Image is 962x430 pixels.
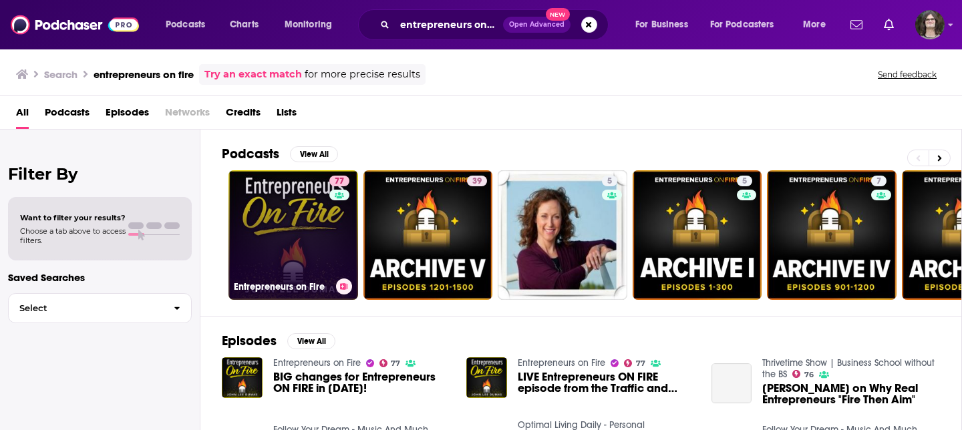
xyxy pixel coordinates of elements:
a: All [16,101,29,129]
span: 77 [335,175,344,188]
h3: Search [44,68,77,81]
span: Podcasts [166,15,205,34]
span: Charts [230,15,259,34]
a: Try an exact match [204,67,302,82]
span: Logged in as jack14248 [915,10,945,39]
a: Thrivetime Show | Business School without the BS [762,357,935,380]
a: Show notifications dropdown [845,13,868,36]
a: 7 [767,170,897,300]
a: 77 [329,176,349,186]
a: Charts [221,14,267,35]
a: PodcastsView All [222,146,338,162]
a: BIG changes for Entrepreneurs ON FIRE in 2018! [273,371,451,394]
input: Search podcasts, credits, & more... [395,14,503,35]
button: open menu [275,14,349,35]
button: Show profile menu [915,10,945,39]
a: 77Entrepreneurs on Fire [228,170,358,300]
span: Want to filter your results? [20,213,126,222]
button: open menu [701,14,794,35]
span: Select [9,304,163,312]
a: Guy Kawasaki on Why Real Entrepreneurs "Fire Then Aim" [762,383,940,405]
div: Search podcasts, credits, & more... [371,9,621,40]
button: Select [8,293,192,323]
a: 5 [498,170,627,300]
span: 5 [742,175,747,188]
h3: entrepreneurs on fire [94,68,194,81]
a: Show notifications dropdown [878,13,899,36]
a: 77 [624,359,645,367]
img: BIG changes for Entrepreneurs ON FIRE in 2018! [222,357,263,398]
a: Guy Kawasaki on Why Real Entrepreneurs "Fire Then Aim" [711,363,752,404]
span: 5 [607,175,612,188]
img: Podchaser - Follow, Share and Rate Podcasts [11,12,139,37]
a: Entrepreneurs on Fire [518,357,605,369]
a: Episodes [106,101,149,129]
button: Send feedback [874,69,941,80]
h2: Filter By [8,164,192,184]
span: for more precise results [305,67,420,82]
span: Choose a tab above to access filters. [20,226,126,245]
span: Networks [165,101,210,129]
a: Podcasts [45,101,90,129]
a: 76 [792,370,814,378]
a: Entrepreneurs on Fire [273,357,361,369]
a: 39 [363,170,493,300]
button: open menu [794,14,842,35]
a: 5 [633,170,762,300]
button: Open AdvancedNew [503,17,571,33]
p: Saved Searches [8,271,192,284]
span: BIG changes for Entrepreneurs ON FIRE in [DATE]! [273,371,451,394]
img: LIVE Entrepreneurs ON FIRE episode from the Traffic and Conversion conference [466,357,507,398]
a: EpisodesView All [222,333,335,349]
img: User Profile [915,10,945,39]
span: For Podcasters [710,15,774,34]
h2: Episodes [222,333,277,349]
span: 39 [472,175,482,188]
a: 5 [737,176,752,186]
span: 77 [636,361,645,367]
a: LIVE Entrepreneurs ON FIRE episode from the Traffic and Conversion conference [518,371,695,394]
a: 7 [871,176,887,186]
a: 5 [602,176,617,186]
span: Open Advanced [509,21,565,28]
a: 39 [467,176,487,186]
span: 76 [804,372,814,378]
span: More [803,15,826,34]
span: For Business [635,15,688,34]
h3: Entrepreneurs on Fire [234,281,331,292]
button: View All [290,146,338,162]
a: Lists [277,101,297,129]
span: [PERSON_NAME] on Why Real Entrepreneurs "Fire Then Aim" [762,383,940,405]
a: Credits [226,101,261,129]
a: 77 [379,359,401,367]
span: 77 [391,361,400,367]
button: View All [287,333,335,349]
h2: Podcasts [222,146,279,162]
span: 7 [876,175,881,188]
button: open menu [626,14,705,35]
span: New [546,8,570,21]
span: Monitoring [285,15,332,34]
button: open menu [156,14,222,35]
